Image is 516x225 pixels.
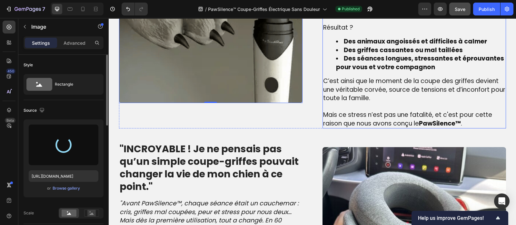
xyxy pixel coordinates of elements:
[47,184,51,192] span: or
[32,40,50,46] p: Settings
[310,101,352,110] strong: PawSilence™
[227,36,395,53] strong: Des séances longues, stressantes et éprouvantes pour vous et votre compagnon
[208,6,320,13] span: PawSilence™ Coupe-Griffes Électrique Sans Douleur
[122,3,148,15] div: Undo/Redo
[418,214,502,222] button: Show survey - Help us improve GemPages!
[109,18,516,225] iframe: Design area
[214,92,383,110] span: Mais ce stress n’est pas une fatalité, et c'est pour cette raison que nous avons conçu le .
[42,5,45,13] p: 7
[52,185,80,192] button: Browse gallery
[29,170,98,182] input: https://example.com/image.jpg
[11,124,190,175] strong: "INCROYABLE ! Je ne pensais pas qu’un simple coupe-griffes pouvait changer la vie de mon chien à ...
[3,3,48,15] button: 7
[6,69,15,74] div: 450
[418,215,494,221] span: Help us improve GemPages!
[479,6,495,13] div: Publish
[214,59,397,84] span: C’est ainsi que le moment de la coupe des griffes devient une véritable corvée, source de tension...
[53,185,80,191] div: Browse gallery
[449,3,471,15] button: Save
[5,118,15,123] div: Beta
[205,6,207,13] span: /
[31,23,86,31] p: Image
[24,210,34,216] div: Scale
[342,6,360,12] span: Published
[455,6,465,12] span: Save
[235,28,354,36] strong: Des griffes cassantes ou mal taillées
[494,193,510,209] div: Open Intercom Messenger
[473,3,500,15] button: Publish
[55,77,94,92] div: Rectangle
[235,19,378,28] strong: Des animaux angoissés et difficiles à calmer
[24,106,46,115] div: Source
[64,40,85,46] p: Advanced
[24,62,33,68] div: Style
